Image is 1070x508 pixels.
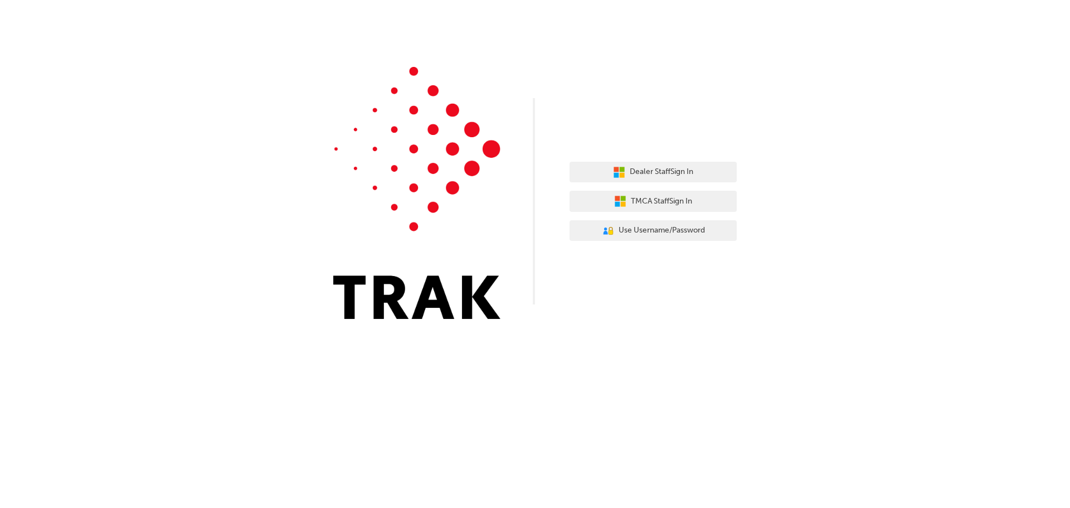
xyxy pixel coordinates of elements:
[570,220,737,241] button: Use Username/Password
[631,195,692,208] span: TMCA Staff Sign In
[333,67,500,319] img: Trak
[570,162,737,183] button: Dealer StaffSign In
[570,191,737,212] button: TMCA StaffSign In
[630,166,693,178] span: Dealer Staff Sign In
[619,224,705,237] span: Use Username/Password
